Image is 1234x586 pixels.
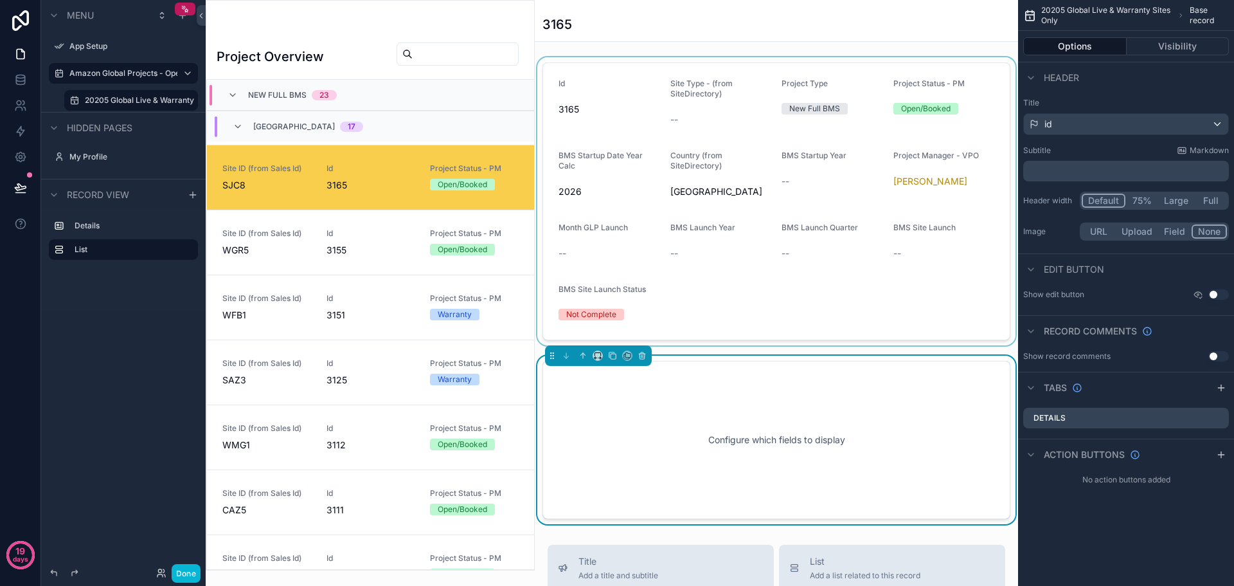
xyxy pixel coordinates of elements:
p: 19 [15,545,25,558]
div: Open/Booked [438,569,487,580]
div: Open/Booked [438,179,487,190]
span: id [1044,118,1052,131]
button: Large [1158,194,1194,208]
button: Full [1194,194,1227,208]
label: My Profile [69,152,195,162]
span: Header [1044,71,1079,84]
span: Project Status - PM [430,163,519,174]
div: No action buttons added [1018,470,1234,490]
span: 3125 [326,374,415,387]
span: Project Status - PM [430,358,519,369]
span: Base record [1190,5,1229,26]
a: Site ID (from Sales Id)WGR5Id3155Project Status - PMOpen/Booked [207,210,534,275]
a: Markdown [1177,145,1229,156]
span: Site ID (from Sales Id) [222,163,311,174]
span: 3155 [326,244,415,257]
button: URL [1082,224,1116,239]
span: 3111 [326,504,415,517]
span: WFB1 [222,309,311,322]
div: Show record comments [1023,351,1111,362]
span: Id [326,488,415,499]
span: Add a title and subtitle [578,571,658,581]
button: Visibility [1127,37,1230,55]
a: Site ID (from Sales Id)CAZ5Id3111Project Status - PMOpen/Booked [207,470,534,535]
label: App Setup [69,41,195,51]
div: Configure which fields to display [564,382,989,498]
div: Warranty [438,309,472,320]
div: Warranty [438,374,472,385]
label: Amazon Global Projects - Open and Warranty [69,68,177,78]
span: Id [326,358,415,369]
label: List [75,244,188,255]
span: Site ID (from Sales Id) [222,423,311,434]
p: days [13,550,28,568]
span: Site ID (from Sales Id) [222,358,311,369]
label: Details [75,221,193,231]
span: 3105 [326,569,415,581]
span: 20205 Global Live & Warranty Sites Only [1041,5,1172,26]
span: Project Status - PM [430,423,519,434]
span: Site ID (from Sales Id) [222,293,311,304]
span: Project Status - PM [430,553,519,563]
span: WGR5 [222,244,311,257]
div: 17 [348,122,355,132]
div: scrollable content [1023,161,1229,181]
label: 20205 Global Live & Warranty Sites Only [85,95,195,105]
span: Id [326,553,415,563]
button: Done [172,564,201,583]
span: Tabs [1044,381,1067,394]
span: 3151 [326,309,415,322]
button: Options [1023,37,1127,55]
span: Project Status - PM [430,228,519,239]
h1: 3165 [542,15,572,33]
span: Menu [67,9,94,22]
span: Id [326,293,415,304]
span: PDX8 [222,569,311,581]
div: Open/Booked [438,439,487,450]
span: Site ID (from Sales Id) [222,488,311,499]
span: Add a list related to this record [810,571,920,581]
span: SJC8 [222,179,311,192]
span: Site ID (from Sales Id) [222,228,311,239]
label: Image [1023,226,1075,237]
span: Action buttons [1044,448,1125,461]
label: Show edit button [1023,289,1084,300]
a: Site ID (from Sales Id)SAZ3Id3125Project Status - PMWarranty [207,340,534,405]
a: Site ID (from Sales Id)WFB1Id3151Project Status - PMWarranty [207,275,534,340]
span: Site ID (from Sales Id) [222,553,311,563]
span: Edit button [1044,263,1104,276]
span: Id [326,228,415,239]
span: List [810,555,920,568]
span: Record comments [1044,325,1137,338]
label: Subtitle [1023,145,1051,156]
label: Title [1023,98,1229,108]
button: id [1023,113,1229,135]
label: Details [1033,413,1066,423]
div: Open/Booked [438,244,487,255]
span: Id [326,163,415,174]
a: Site ID (from Sales Id)SJC8Id3165Project Status - PMOpen/Booked [207,145,534,210]
span: SAZ3 [222,374,311,387]
button: 75% [1125,194,1158,208]
button: None [1192,224,1227,239]
span: WMG1 [222,439,311,452]
span: Title [578,555,658,568]
span: Record view [67,188,129,201]
div: 23 [319,90,329,100]
span: [GEOGRAPHIC_DATA] [253,122,335,132]
span: Id [326,423,415,434]
span: 3165 [326,179,415,192]
button: Upload [1116,224,1158,239]
div: Open/Booked [438,504,487,515]
label: Header width [1023,196,1075,206]
button: Default [1082,194,1125,208]
div: scrollable content [41,210,206,273]
h1: Project Overview [217,48,324,66]
span: Markdown [1190,145,1229,156]
span: CAZ5 [222,504,311,517]
span: Project Status - PM [430,293,519,304]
